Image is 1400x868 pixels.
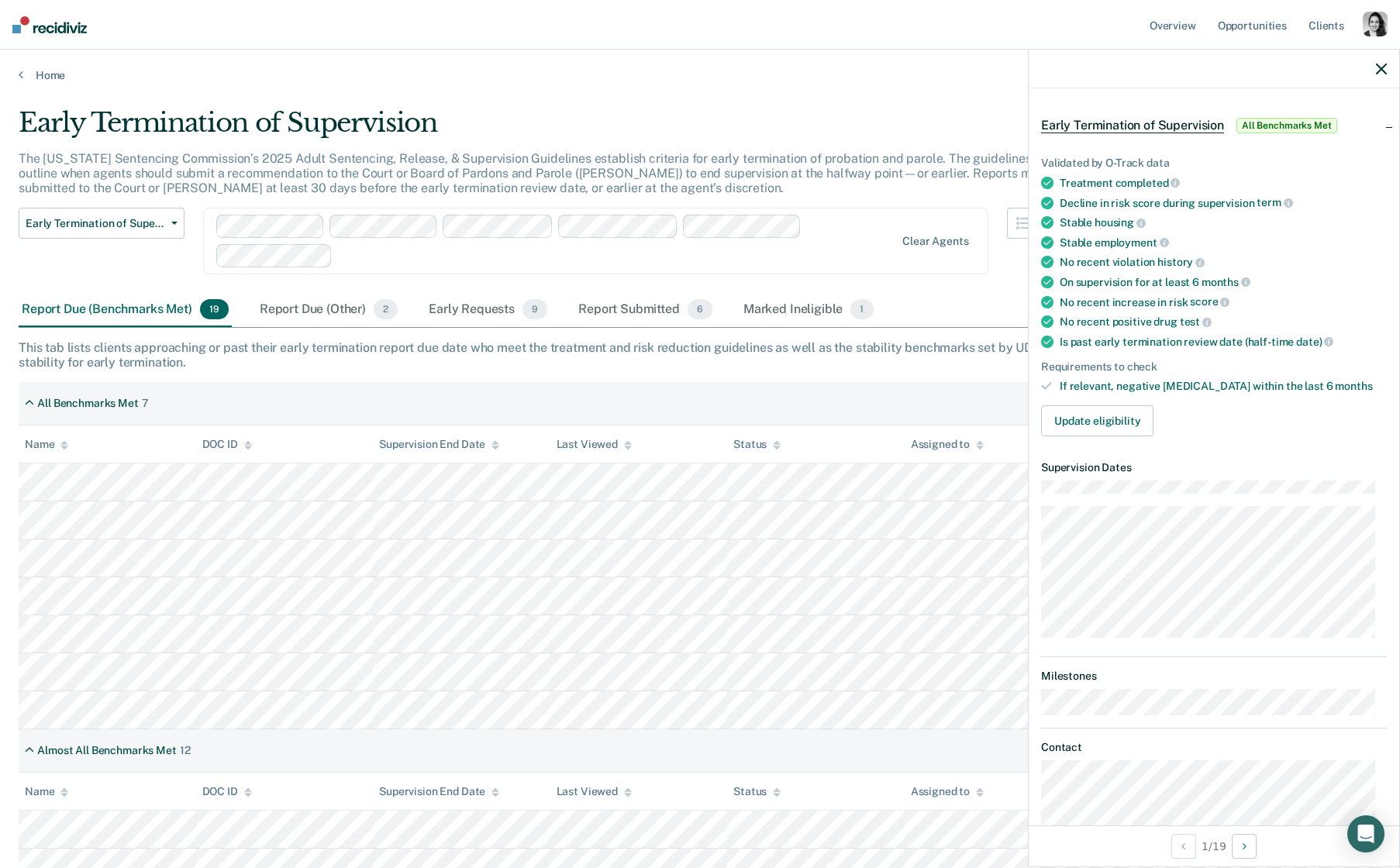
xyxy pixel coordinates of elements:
div: All Benchmarks Met [37,397,138,410]
div: DOC ID [202,438,252,451]
span: 1 [850,299,873,319]
div: Decline in risk score during supervision [1060,196,1387,210]
img: Recidiviz [12,16,87,33]
div: Last Viewed [557,785,632,798]
span: All Benchmarks Met [1236,118,1337,133]
div: Almost All Benchmarks Met [37,744,177,757]
div: 7 [142,397,149,410]
div: Status [733,785,781,798]
span: 6 [688,299,712,319]
div: Report Due (Other) [257,293,401,327]
div: Clear agents [902,235,968,248]
button: Next Opportunity [1232,834,1257,859]
div: Supervision End Date [379,785,499,798]
span: 2 [374,299,398,319]
div: 1 / 19 [1029,825,1399,866]
span: date) [1296,336,1333,348]
div: Early Requests [426,293,550,327]
div: Name [25,438,68,451]
span: months [1335,380,1372,392]
div: Status [733,438,781,451]
span: months [1202,276,1250,288]
div: Open Intercom Messenger [1347,815,1384,852]
div: Requirements to check [1041,360,1387,374]
div: 12 [180,744,191,757]
div: This tab lists clients approaching or past their early termination report due date who meet the t... [19,340,1381,370]
button: Previous Opportunity [1171,834,1196,859]
div: Is past early termination review date (half-time [1060,335,1387,349]
span: history [1157,256,1205,268]
span: Early Termination of Supervision [26,217,165,230]
div: On supervision for at least 6 [1060,275,1387,289]
p: The [US_STATE] Sentencing Commission’s 2025 Adult Sentencing, Release, & Supervision Guidelines e... [19,151,1067,195]
button: Update eligibility [1041,405,1153,436]
a: Home [19,68,1381,82]
div: No recent violation [1060,255,1387,269]
div: If relevant, negative [MEDICAL_DATA] within the last 6 [1060,380,1387,393]
div: Last Viewed [557,438,632,451]
span: Early Termination of Supervision [1041,118,1224,133]
div: Assigned to [911,785,984,798]
span: housing [1095,216,1146,229]
div: Assigned to [911,438,984,451]
div: Treatment [1060,176,1387,190]
div: Marked Ineligible [740,293,877,327]
span: term [1257,196,1292,208]
div: Early Termination of Supervision [19,107,1069,151]
dt: Contact [1041,741,1387,754]
div: Validated by O-Track data [1041,157,1387,170]
div: No recent increase in risk [1060,295,1387,309]
div: No recent positive drug [1060,315,1387,329]
span: score [1190,295,1229,308]
span: completed [1116,177,1181,189]
div: Supervision End Date [379,438,499,451]
dt: Milestones [1041,670,1387,683]
div: Name [25,785,68,798]
div: Report Due (Benchmarks Met) [19,293,232,327]
div: Stable [1060,236,1387,250]
div: DOC ID [202,785,252,798]
div: Stable [1060,215,1387,229]
span: 19 [200,299,229,319]
span: employment [1095,236,1168,249]
dt: Supervision Dates [1041,461,1387,474]
span: 9 [522,299,547,319]
span: test [1180,315,1212,328]
div: Early Termination of SupervisionAll Benchmarks Met [1029,101,1399,150]
div: Report Submitted [575,293,716,327]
